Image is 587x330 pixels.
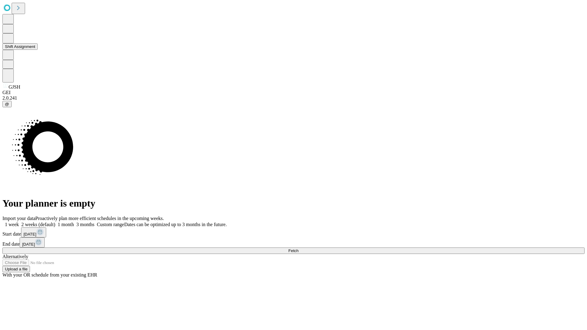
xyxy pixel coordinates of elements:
[2,95,585,101] div: 2.0.241
[97,222,124,227] span: Custom range
[288,248,298,253] span: Fetch
[2,248,585,254] button: Fetch
[22,242,35,247] span: [DATE]
[2,90,585,95] div: GEI
[2,237,585,248] div: End date
[21,222,55,227] span: 2 weeks (default)
[24,232,36,237] span: [DATE]
[2,227,585,237] div: Start date
[2,254,28,259] span: Alternatively
[35,216,164,221] span: Proactively plan more efficient schedules in the upcoming weeks.
[9,84,20,90] span: GJSH
[21,227,46,237] button: [DATE]
[5,102,9,106] span: @
[2,216,35,221] span: Import your data
[2,43,38,50] button: Shift Assignment
[58,222,74,227] span: 1 month
[2,101,12,107] button: @
[76,222,94,227] span: 3 months
[20,237,45,248] button: [DATE]
[2,266,30,272] button: Upload a file
[2,272,97,277] span: With your OR schedule from your existing EHR
[124,222,227,227] span: Dates can be optimized up to 3 months in the future.
[5,222,19,227] span: 1 week
[2,198,585,209] h1: Your planner is empty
